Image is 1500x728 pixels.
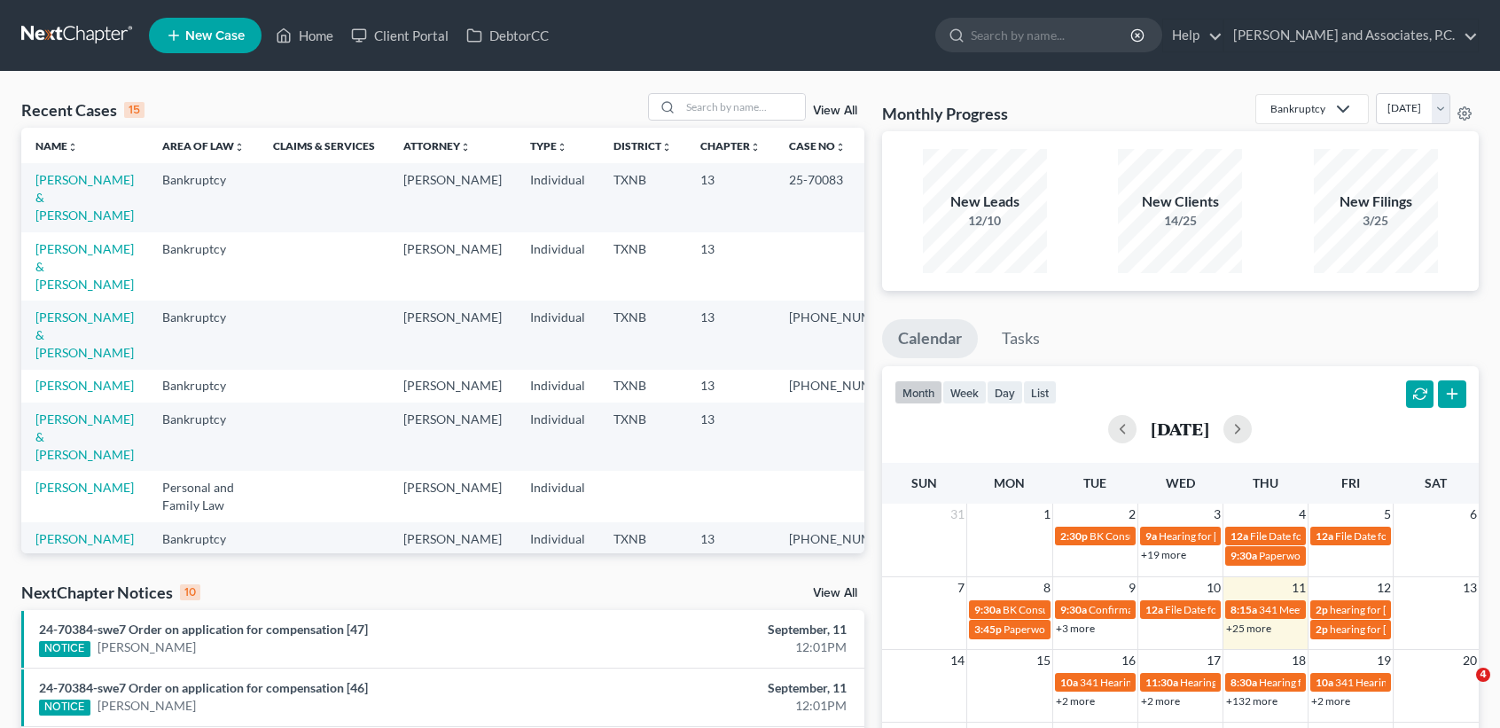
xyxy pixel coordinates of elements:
td: 13 [686,403,775,471]
span: 8 [1042,577,1052,599]
td: 25-70083 [775,163,913,231]
span: 15 [1035,650,1052,671]
div: NOTICE [39,700,90,716]
a: Tasks [986,319,1056,358]
td: [PHONE_NUMBER] [775,522,913,555]
span: 18 [1290,650,1308,671]
span: Confirmation hearing for [PERSON_NAME] & [PERSON_NAME] [1089,603,1384,616]
span: Hearing for [PERSON_NAME] [1259,676,1397,689]
span: 8:15a [1230,603,1257,616]
span: Hearing for [PERSON_NAME] [1180,676,1318,689]
td: [PERSON_NAME] [389,471,516,521]
span: Wed [1166,475,1195,490]
div: 12/10 [923,212,1047,230]
a: Calendar [882,319,978,358]
span: 12a [1145,603,1163,616]
span: Hearing for [PERSON_NAME] [1159,529,1297,543]
span: Thu [1253,475,1278,490]
span: 4 [1297,504,1308,525]
td: [PERSON_NAME] [389,403,516,471]
input: Search by name... [971,19,1133,51]
a: [PERSON_NAME] and Associates, P.C. [1224,20,1478,51]
h2: [DATE] [1151,419,1209,438]
input: Search by name... [681,94,805,120]
a: Case Nounfold_more [789,139,846,153]
span: Paperwork appt for [PERSON_NAME] & [PERSON_NAME] [1004,622,1273,636]
td: 13 [686,232,775,301]
a: [PERSON_NAME] [35,531,134,546]
span: 12a [1316,529,1333,543]
span: 17 [1205,650,1223,671]
button: day [987,380,1023,404]
div: NextChapter Notices [21,582,200,603]
a: +25 more [1226,622,1271,635]
span: BK Consult for [PERSON_NAME] [1003,603,1156,616]
span: Sun [911,475,937,490]
div: 10 [180,584,200,600]
span: 4 [1476,668,1490,682]
td: 13 [686,301,775,369]
td: 13 [686,163,775,231]
div: September, 11 [589,621,846,638]
span: 19 [1375,650,1393,671]
a: [PERSON_NAME] & [PERSON_NAME] [35,172,134,223]
div: 12:01PM [589,697,846,715]
div: Bankruptcy [1270,101,1325,116]
td: Bankruptcy [148,522,259,555]
span: 2p [1316,603,1328,616]
td: 13 [686,370,775,403]
a: Typeunfold_more [530,139,567,153]
span: 16 [1120,650,1137,671]
span: 12 [1375,577,1393,599]
i: unfold_more [835,142,846,153]
a: Attorneyunfold_more [403,139,471,153]
a: [PERSON_NAME] & [PERSON_NAME] [35,411,134,462]
span: 20 [1461,650,1479,671]
a: +19 more [1141,548,1186,561]
span: File Date for [PERSON_NAME] [1165,603,1307,616]
span: 9:30a [1230,549,1257,562]
i: unfold_more [557,142,567,153]
h3: Monthly Progress [882,103,1008,124]
span: 5 [1382,504,1393,525]
td: TXNB [599,232,686,301]
button: month [895,380,942,404]
div: Recent Cases [21,99,145,121]
a: Client Portal [342,20,457,51]
td: [PERSON_NAME] [389,522,516,555]
td: TXNB [599,163,686,231]
td: Bankruptcy [148,232,259,301]
td: Individual [516,163,599,231]
a: Nameunfold_more [35,139,78,153]
span: Mon [994,475,1025,490]
span: 7 [956,577,966,599]
a: Home [267,20,342,51]
a: Help [1163,20,1223,51]
iframe: Intercom live chat [1440,668,1482,710]
span: 10a [1060,676,1078,689]
a: +132 more [1226,694,1277,708]
td: TXNB [599,370,686,403]
a: 24-70384-swe7 Order on application for compensation [47] [39,622,368,637]
span: New Case [185,29,245,43]
span: 9:30a [1060,603,1087,616]
a: DebtorCC [457,20,558,51]
span: 11:30a [1145,676,1178,689]
th: Claims & Services [259,128,389,163]
button: list [1023,380,1057,404]
td: Bankruptcy [148,301,259,369]
span: 10 [1205,577,1223,599]
a: View All [813,105,857,117]
td: Bankruptcy [148,163,259,231]
span: 2 [1127,504,1137,525]
span: 2p [1316,622,1328,636]
a: Districtunfold_more [613,139,672,153]
div: New Filings [1314,192,1438,212]
td: Bankruptcy [148,403,259,471]
a: View All [813,587,857,599]
div: 15 [124,102,145,118]
a: 24-70384-swe7 Order on application for compensation [46] [39,680,368,695]
div: 14/25 [1118,212,1242,230]
div: 12:01PM [589,638,846,656]
span: 2:30p [1060,529,1088,543]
